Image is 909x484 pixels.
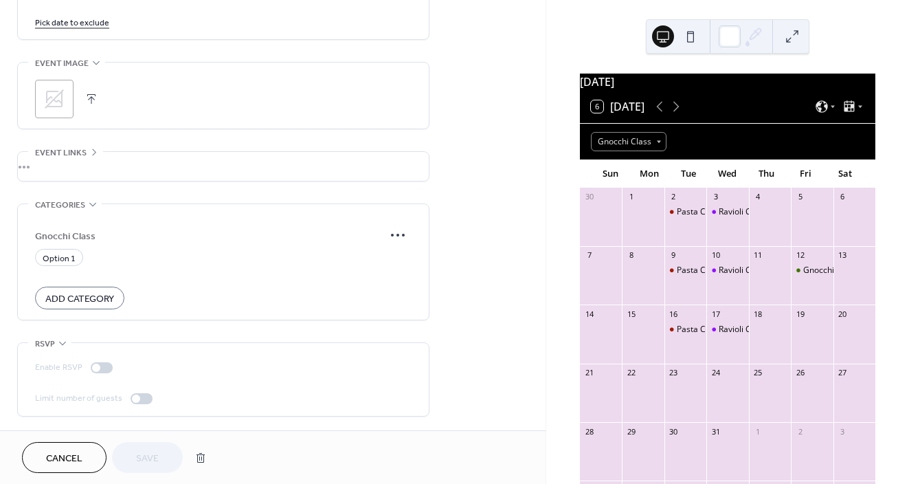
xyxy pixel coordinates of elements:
[677,206,750,218] div: Pasta Class Level 1
[753,309,763,319] div: 18
[584,309,594,319] div: 14
[795,426,805,437] div: 2
[669,160,708,188] div: Tue
[786,160,825,188] div: Fri
[838,426,848,437] div: 3
[35,391,122,406] div: Limit number of guests
[626,192,636,202] div: 1
[706,324,748,335] div: Ravioli Class
[626,368,636,378] div: 22
[35,56,89,71] span: Event image
[753,192,763,202] div: 4
[803,265,857,276] div: Gnocchi Class
[706,206,748,218] div: Ravioli Class
[677,265,750,276] div: Pasta Class Level 1
[22,442,106,473] button: Cancel
[710,426,721,437] div: 31
[18,152,429,181] div: •••
[46,452,82,466] span: Cancel
[708,160,747,188] div: Wed
[795,192,805,202] div: 5
[626,250,636,261] div: 8
[664,206,706,218] div: Pasta Class Level 1
[838,192,848,202] div: 6
[669,192,679,202] div: 2
[35,146,87,160] span: Event links
[35,229,384,243] span: Gnocchi Class
[838,250,848,261] div: 13
[791,265,833,276] div: Gnocchi Class
[35,360,82,375] div: Enable RSVP
[43,252,76,266] span: Option 1
[710,309,721,319] div: 17
[45,292,114,307] span: Add Category
[35,16,109,30] span: Pick date to exclude
[838,309,848,319] div: 20
[669,309,679,319] div: 16
[838,368,848,378] div: 27
[669,426,679,437] div: 30
[591,160,630,188] div: Sun
[710,368,721,378] div: 24
[630,160,669,188] div: Mon
[795,250,805,261] div: 12
[664,265,706,276] div: Pasta Class Level 1
[35,80,74,118] div: ;
[677,324,750,335] div: Pasta Class Level 1
[584,250,594,261] div: 7
[584,192,594,202] div: 30
[753,250,763,261] div: 11
[669,368,679,378] div: 23
[584,426,594,437] div: 28
[580,74,875,90] div: [DATE]
[584,368,594,378] div: 21
[753,426,763,437] div: 1
[669,250,679,261] div: 9
[825,160,864,188] div: Sat
[35,287,124,309] button: Add Category
[35,337,55,351] span: RSVP
[753,368,763,378] div: 25
[35,198,85,212] span: Categories
[747,160,786,188] div: Thu
[719,324,766,335] div: Ravioli Class
[586,97,649,116] button: 6[DATE]
[626,426,636,437] div: 29
[710,250,721,261] div: 10
[664,324,706,335] div: Pasta Class Level 1
[795,368,805,378] div: 26
[719,206,766,218] div: Ravioli Class
[706,265,748,276] div: Ravioli Class
[626,309,636,319] div: 15
[710,192,721,202] div: 3
[795,309,805,319] div: 19
[719,265,766,276] div: Ravioli Class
